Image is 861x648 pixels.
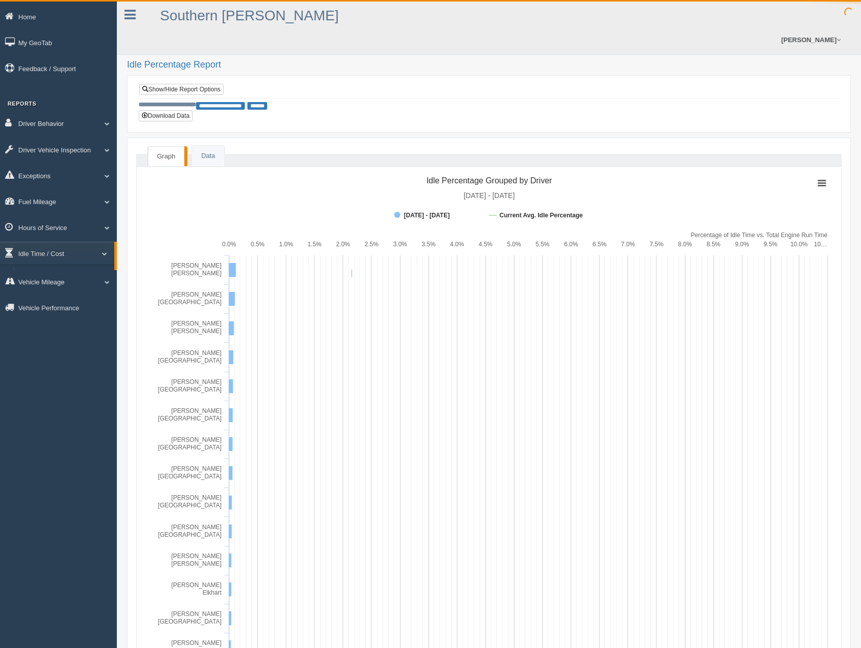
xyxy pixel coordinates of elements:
[776,25,846,54] a: [PERSON_NAME]
[139,110,193,121] button: Download Data
[450,241,464,248] text: 4.0%
[650,241,664,248] text: 7.5%
[18,268,114,286] a: Idle Cost
[171,270,221,277] tspan: [PERSON_NAME]
[691,232,828,239] tspan: Percentage of Idle Time vs. Total Engine Run Time
[158,357,221,364] tspan: [GEOGRAPHIC_DATA]
[171,262,221,269] tspan: [PERSON_NAME]
[158,444,221,451] tspan: [GEOGRAPHIC_DATA]
[790,241,808,248] text: 10.0%
[308,241,322,248] text: 1.5%
[171,610,221,618] tspan: [PERSON_NAME]
[499,212,583,219] tspan: Current Avg. Idle Percentage
[171,494,221,501] tspan: [PERSON_NAME]
[593,241,607,248] text: 6.5%
[464,191,515,200] tspan: [DATE] - [DATE]
[171,291,221,298] tspan: [PERSON_NAME]
[171,407,221,414] tspan: [PERSON_NAME]
[203,589,222,596] tspan: Elkhart
[192,146,224,167] a: Data
[336,241,350,248] text: 2.0%
[158,386,221,393] tspan: [GEOGRAPHIC_DATA]
[158,473,221,480] tspan: [GEOGRAPHIC_DATA]
[158,415,221,422] tspan: [GEOGRAPHIC_DATA]
[171,524,221,531] tspan: [PERSON_NAME]
[535,241,550,248] text: 5.5%
[621,241,635,248] text: 7.0%
[148,146,184,167] a: Graph
[171,639,221,646] tspan: [PERSON_NAME]
[171,349,221,357] tspan: [PERSON_NAME]
[426,176,552,185] tspan: Idle Percentage Grouped by Driver
[139,84,224,95] a: Show/Hide Report Options
[279,241,294,248] text: 1.0%
[158,531,221,538] tspan: [GEOGRAPHIC_DATA]
[707,241,721,248] text: 8.5%
[171,320,221,327] tspan: [PERSON_NAME]
[814,241,826,248] tspan: 10…
[507,241,521,248] text: 5.0%
[222,241,236,248] text: 0.0%
[393,241,407,248] text: 3.0%
[422,241,436,248] text: 3.5%
[678,241,692,248] text: 8.0%
[763,241,778,248] text: 9.5%
[479,241,493,248] text: 4.5%
[250,241,265,248] text: 0.5%
[160,8,339,23] a: Southern [PERSON_NAME]
[171,581,221,589] tspan: [PERSON_NAME]
[171,560,221,567] tspan: [PERSON_NAME]
[735,241,749,248] text: 9.0%
[171,436,221,443] tspan: [PERSON_NAME]
[171,553,221,560] tspan: [PERSON_NAME]
[171,465,221,472] tspan: [PERSON_NAME]
[158,299,221,306] tspan: [GEOGRAPHIC_DATA]
[158,618,221,625] tspan: [GEOGRAPHIC_DATA]
[171,378,221,385] tspan: [PERSON_NAME]
[564,241,578,248] text: 6.0%
[404,212,450,219] tspan: [DATE] - [DATE]
[365,241,379,248] text: 2.5%
[158,502,221,509] tspan: [GEOGRAPHIC_DATA]
[171,328,221,335] tspan: [PERSON_NAME]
